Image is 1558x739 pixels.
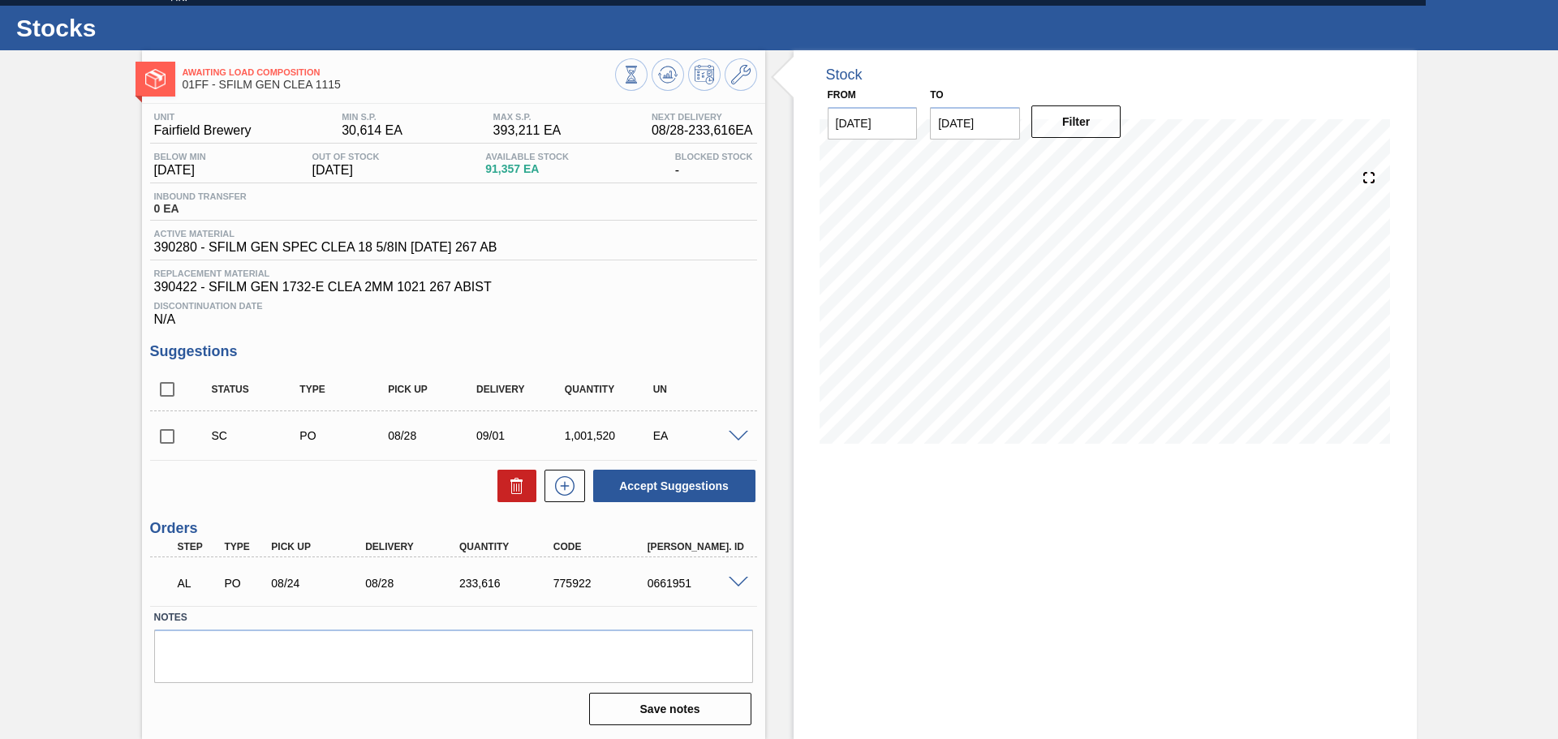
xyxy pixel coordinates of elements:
h3: Suggestions [150,343,757,360]
div: Delete Suggestions [489,470,536,502]
div: Delivery [472,384,570,395]
div: Status [208,384,306,395]
div: Pick up [384,384,482,395]
label: to [930,89,943,101]
div: Suggestion Created [208,429,306,442]
h1: Stocks [16,19,304,37]
h3: Orders [150,520,757,537]
div: Quantity [455,541,561,552]
span: MIN S.P. [342,112,402,122]
div: 0661951 [643,577,749,590]
span: 393,211 EA [493,123,562,138]
div: 08/28/2025 [361,577,467,590]
span: [DATE] [154,163,206,178]
div: 09/01/2025 [472,429,570,442]
div: 08/24/2025 [267,577,372,590]
span: 01FF - SFILM GEN CLEA 1115 [183,79,615,91]
div: 775922 [549,577,655,590]
span: Available Stock [485,152,569,161]
button: Filter [1031,105,1121,138]
button: Update Chart [652,58,684,91]
div: 08/28/2025 [384,429,482,442]
span: Replacement Material [154,269,753,278]
div: Purchase order [295,429,394,442]
div: Pick up [267,541,372,552]
div: N/A [150,294,757,327]
p: AL [178,577,218,590]
span: 390280 - SFILM GEN SPEC CLEA 18 5/8IN [DATE] 267 AB [154,240,497,255]
div: Quantity [561,384,659,395]
span: Out Of Stock [312,152,380,161]
span: Active Material [154,229,497,238]
span: 08/28 - 233,616 EA [652,123,753,138]
div: Type [295,384,394,395]
div: Accept Suggestions [585,468,757,504]
label: Notes [154,606,753,629]
span: Discontinuation Date [154,301,753,311]
div: [PERSON_NAME]. ID [643,541,749,552]
span: [DATE] [312,163,380,178]
button: Save notes [589,693,751,725]
div: - [671,152,757,178]
span: Below Min [154,152,206,161]
div: Awaiting Load Composition [174,565,222,601]
span: Next Delivery [652,112,753,122]
div: Code [549,541,655,552]
div: Type [220,541,269,552]
button: Schedule Inventory [688,58,721,91]
div: UN [649,384,747,395]
span: MAX S.P. [493,112,562,122]
button: Go to Master Data / General [725,58,757,91]
span: 390422 - SFILM GEN 1732-E CLEA 2MM 1021 267 ABIST [154,280,753,294]
button: Accept Suggestions [593,470,755,502]
input: mm/dd/yyyy [828,107,918,140]
img: Ícone [145,69,166,89]
button: Stocks Overview [615,58,648,91]
div: EA [649,429,747,442]
span: 91,357 EA [485,163,569,175]
div: Purchase order [220,577,269,590]
span: Fairfield Brewery [154,123,252,138]
div: 233,616 [455,577,561,590]
div: Delivery [361,541,467,552]
span: 30,614 EA [342,123,402,138]
span: Blocked Stock [675,152,753,161]
label: From [828,89,856,101]
span: 0 EA [154,203,247,215]
div: New suggestion [536,470,585,502]
span: Unit [154,112,252,122]
span: Awaiting Load Composition [183,67,615,77]
input: mm/dd/yyyy [930,107,1020,140]
span: Inbound Transfer [154,191,247,201]
div: Stock [826,67,863,84]
div: Step [174,541,222,552]
div: 1,001,520 [561,429,659,442]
